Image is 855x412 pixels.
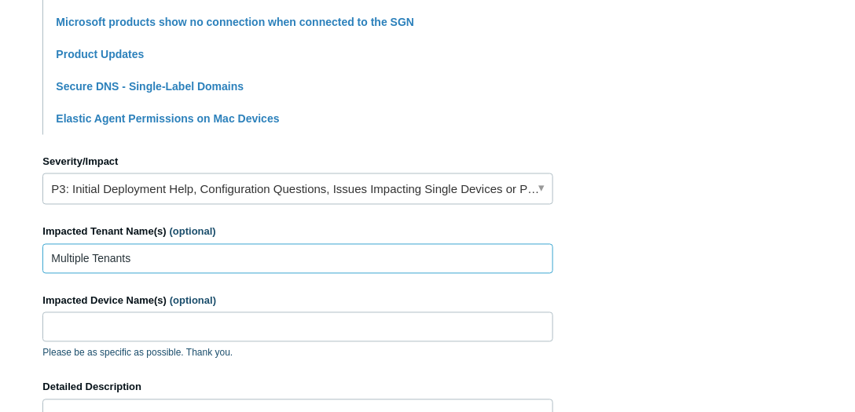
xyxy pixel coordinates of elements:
[42,155,553,170] label: Severity/Impact
[56,48,144,60] a: Product Updates
[170,295,216,307] span: (optional)
[56,112,279,125] a: Elastic Agent Permissions on Mac Devices
[42,173,553,205] a: P3: Initial Deployment Help, Configuration Questions, Issues Impacting Single Devices or Past Out...
[56,80,244,93] a: Secure DNS - Single-Label Domains
[42,380,553,396] label: Detailed Description
[42,294,553,309] label: Impacted Device Name(s)
[42,346,553,360] p: Please be as specific as possible. Thank you.
[56,16,414,28] a: Microsoft products show no connection when connected to the SGN
[170,226,216,238] span: (optional)
[42,224,553,240] label: Impacted Tenant Name(s)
